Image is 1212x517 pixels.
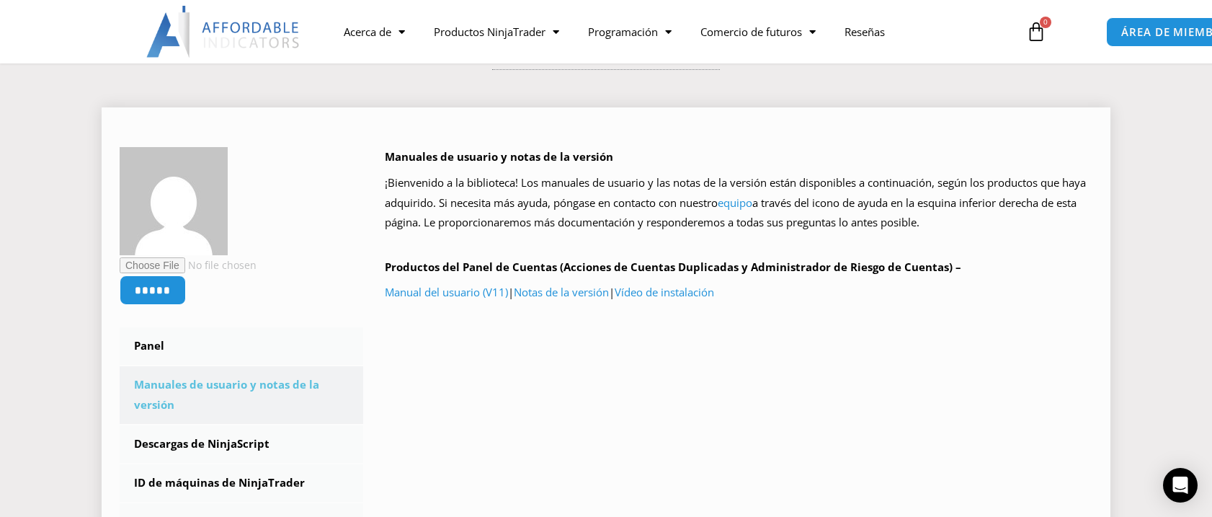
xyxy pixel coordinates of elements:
[134,436,269,451] font: Descargas de NinjaScript
[419,15,574,48] a: Productos NinjaTrader
[718,195,752,210] a: equipo
[514,285,609,299] a: Notas de la versión
[588,25,658,39] font: Programación
[385,175,1086,210] font: ¡Bienvenido a la biblioteca! Los manuales de usuario y las notas de la versión están disponibles ...
[329,15,419,48] a: Acerca de
[329,15,1010,48] nav: Menú
[385,285,508,299] a: Manual del usuario (V11)
[120,327,363,365] a: Panel
[120,147,228,255] img: 5d855d562852345987d39e8ea546e460c9a95f9532185d9d8787a7824b80435c
[615,285,714,299] a: Vídeo de instalación
[845,25,885,39] font: Reseñas
[508,285,514,299] font: |
[434,25,545,39] font: Productos NinjaTrader
[574,15,686,48] a: Programación
[134,377,319,412] font: Manuales de usuario y notas de la versión
[120,366,363,424] a: Manuales de usuario y notas de la versión
[1043,17,1048,27] font: 0
[385,149,613,164] font: Manuales de usuario y notas de la versión
[686,15,830,48] a: Comercio de futuros
[120,425,363,463] a: Descargas de NinjaScript
[120,464,363,502] a: ID de máquinas de NinjaTrader
[1004,11,1068,53] a: 0
[146,6,301,58] img: LogoAI | Indicadores asequibles – NinjaTrader
[134,475,305,490] font: ID de máquinas de NinjaTrader
[609,285,615,299] font: |
[134,338,164,353] font: Panel
[385,260,961,274] font: Productos del Panel de Cuentas (Acciones de Cuentas Duplicadas y Administrador de Riesgo de Cuent...
[1163,468,1198,503] div: Abrir Intercom Messenger
[700,25,802,39] font: Comercio de futuros
[344,25,391,39] font: Acerca de
[830,15,899,48] a: Reseñas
